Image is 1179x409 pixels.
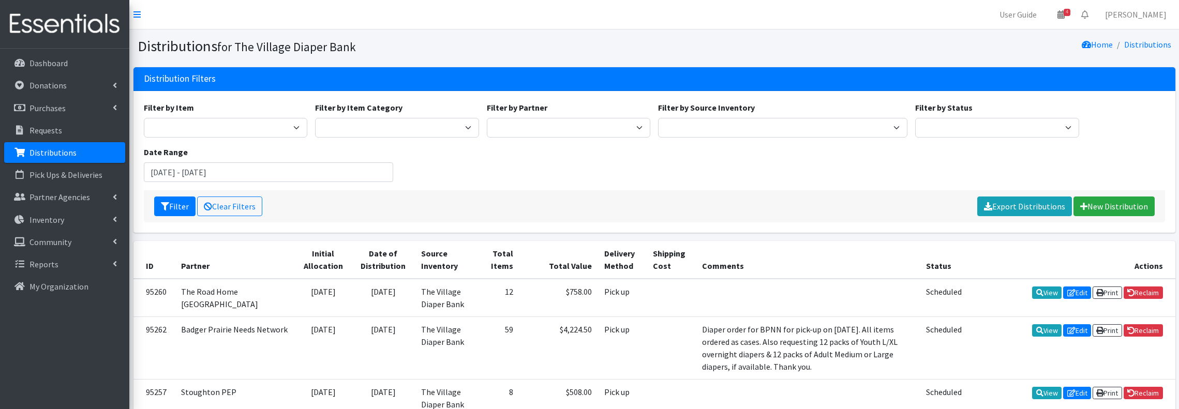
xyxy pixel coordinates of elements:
[351,316,415,379] td: [DATE]
[4,254,125,275] a: Reports
[696,316,920,379] td: Diaper order for BPNN for pick-up on [DATE]. All items ordered as cases. Also requesting 12 packs...
[29,125,62,135] p: Requests
[474,316,519,379] td: 59
[154,196,196,216] button: Filter
[920,316,968,379] td: Scheduled
[415,316,473,379] td: The Village Diaper Bank
[133,279,175,317] td: 95260
[977,196,1072,216] a: Export Distributions
[29,192,90,202] p: Partner Agencies
[4,209,125,230] a: Inventory
[4,142,125,163] a: Distributions
[175,316,295,379] td: Badger Prairie Needs Network
[29,259,58,269] p: Reports
[1073,196,1155,216] a: New Distribution
[1063,324,1091,337] a: Edit
[1032,286,1062,299] a: View
[144,162,393,182] input: January 1, 2011 - December 31, 2011
[351,279,415,317] td: [DATE]
[29,237,71,247] p: Community
[144,73,216,84] h3: Distribution Filters
[29,80,67,90] p: Donations
[295,279,351,317] td: [DATE]
[133,316,175,379] td: 95262
[4,276,125,297] a: My Organization
[1093,286,1122,299] a: Print
[415,241,473,279] th: Source Inventory
[658,101,755,114] label: Filter by Source Inventory
[29,215,64,225] p: Inventory
[1093,324,1122,337] a: Print
[1064,9,1070,16] span: 4
[1049,4,1073,25] a: 4
[175,241,295,279] th: Partner
[175,279,295,317] td: The Road Home [GEOGRAPHIC_DATA]
[29,147,77,158] p: Distributions
[647,241,696,279] th: Shipping Cost
[133,241,175,279] th: ID
[144,146,188,158] label: Date Range
[920,279,968,317] td: Scheduled
[4,53,125,73] a: Dashboard
[519,316,598,379] td: $4,224.50
[519,279,598,317] td: $758.00
[138,37,651,55] h1: Distributions
[1063,286,1091,299] a: Edit
[315,101,402,114] label: Filter by Item Category
[474,241,519,279] th: Total Items
[598,279,647,317] td: Pick up
[295,316,351,379] td: [DATE]
[1032,387,1062,399] a: View
[598,241,647,279] th: Delivery Method
[487,101,547,114] label: Filter by Partner
[598,316,647,379] td: Pick up
[1124,387,1163,399] a: Reclaim
[1124,286,1163,299] a: Reclaim
[29,281,88,292] p: My Organization
[4,232,125,252] a: Community
[915,101,973,114] label: Filter by Status
[197,196,262,216] a: Clear Filters
[295,241,351,279] th: Initial Allocation
[351,241,415,279] th: Date of Distribution
[4,120,125,141] a: Requests
[4,187,125,207] a: Partner Agencies
[696,241,920,279] th: Comments
[1124,39,1171,50] a: Distributions
[4,75,125,96] a: Donations
[1093,387,1122,399] a: Print
[415,279,473,317] td: The Village Diaper Bank
[217,39,356,54] small: for The Village Diaper Bank
[144,101,194,114] label: Filter by Item
[4,7,125,41] img: HumanEssentials
[1082,39,1113,50] a: Home
[1124,324,1163,337] a: Reclaim
[991,4,1045,25] a: User Guide
[29,103,66,113] p: Purchases
[29,58,68,68] p: Dashboard
[1097,4,1175,25] a: [PERSON_NAME]
[1063,387,1091,399] a: Edit
[29,170,102,180] p: Pick Ups & Deliveries
[4,98,125,118] a: Purchases
[4,164,125,185] a: Pick Ups & Deliveries
[968,241,1175,279] th: Actions
[519,241,598,279] th: Total Value
[1032,324,1062,337] a: View
[920,241,968,279] th: Status
[474,279,519,317] td: 12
